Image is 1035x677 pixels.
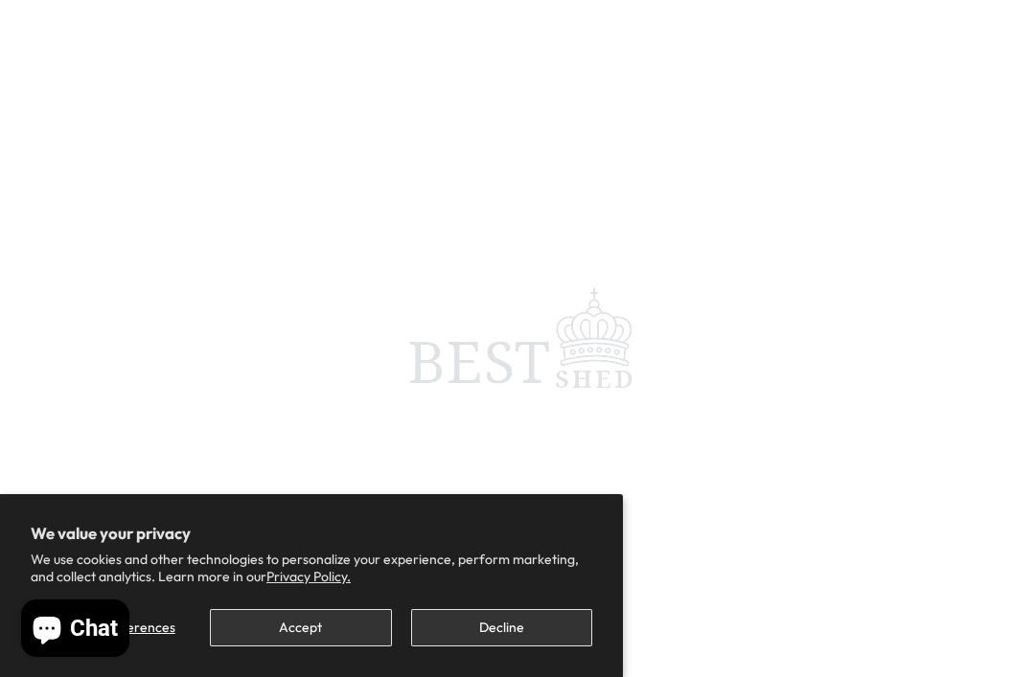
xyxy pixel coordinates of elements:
[266,568,351,585] a: Privacy Policy.
[31,551,592,585] p: We use cookies and other technologies to personalize your experience, perform marketing, and coll...
[31,525,592,542] h2: We value your privacy
[210,609,391,646] button: Accept
[411,609,592,646] button: Decline
[15,599,135,662] inbox-online-store-chat: Shopify online store chat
